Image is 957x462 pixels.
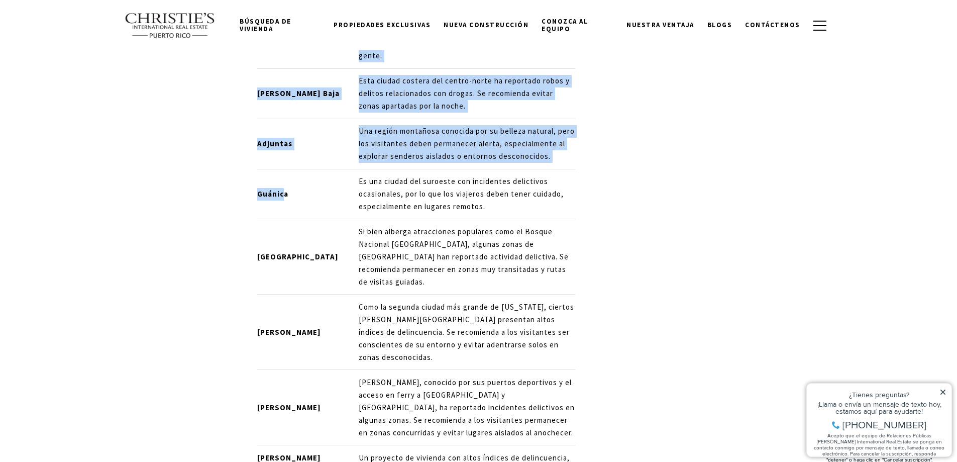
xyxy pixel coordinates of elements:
[626,21,694,29] font: Nuestra ventaja
[233,12,327,38] a: Búsqueda de vivienda
[125,13,216,38] img: Texto de Christie's International Real Estate con fondo transparente
[257,403,321,412] font: [PERSON_NAME]
[48,21,108,31] font: ¿Tienes preguntas?
[257,139,292,148] font: Adjuntas
[359,302,574,362] font: Como la segunda ciudad más grande de [US_STATE], ciertos [PERSON_NAME][GEOGRAPHIC_DATA] presentan...
[707,21,732,29] font: Blogs
[13,63,143,95] font: Acepto que el equipo de Relaciones Públicas [PERSON_NAME] International Real Estate se ponga en c...
[359,126,575,161] font: Una región montañosa conocida por su belleza natural, pero los visitantes deben permanecer alerta...
[41,49,125,63] font: [PHONE_NUMBER]
[620,16,701,35] a: Nuestra ventaja
[738,16,807,35] a: Contáctenos
[542,17,588,33] font: Conozca al equipo
[444,21,528,29] font: Nueva construcción
[257,327,321,337] font: [PERSON_NAME]
[359,227,569,287] font: Si bien alberga atracciones populares como el Bosque Nacional [GEOGRAPHIC_DATA], algunas zonas de...
[327,16,437,35] a: Propiedades Exclusivas
[240,17,291,33] font: Búsqueda de vivienda
[359,176,564,211] font: Es una ciudad del suroeste con incidentes delictivos ocasionales, por lo que los viajeros deben t...
[359,378,575,437] font: [PERSON_NAME], conocido por sus puertos deportivos y el acceso en ferry a [GEOGRAPHIC_DATA] y [GE...
[745,21,800,29] font: Contáctenos
[535,12,620,38] a: Conozca al equipo
[437,16,535,35] a: Nueva construcción
[257,189,288,199] font: Guánica
[16,31,140,48] font: ¡Llama o envía un mensaje de texto hoy, estamos aquí para ayudarte!
[359,76,570,111] font: Esta ciudad costera del centro-norte ha reportado robos y delitos relacionados con drogas. Se rec...
[257,252,339,261] font: [GEOGRAPHIC_DATA]
[334,21,431,29] font: Propiedades Exclusivas
[257,88,340,98] font: [PERSON_NAME] Baja
[807,11,833,40] button: button
[701,16,739,35] a: Blogs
